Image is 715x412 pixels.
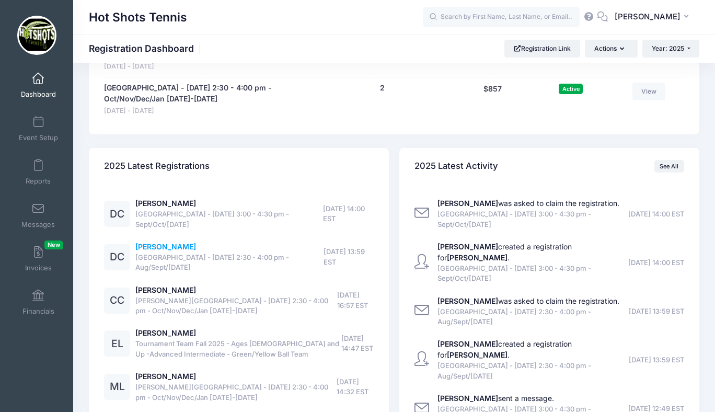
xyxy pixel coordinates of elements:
[414,152,498,181] h4: 2025 Latest Activity
[629,355,684,365] span: [DATE] 13:59 EST
[437,339,572,359] a: [PERSON_NAME]created a registration for[PERSON_NAME].
[104,201,130,227] div: DC
[89,43,203,54] h1: Registration Dashboard
[21,220,55,229] span: Messages
[437,296,619,305] a: [PERSON_NAME]was asked to claim the registration.
[380,83,385,94] button: 2
[44,241,63,249] span: New
[104,288,130,314] div: CC
[652,44,684,52] span: Year: 2025
[104,210,130,219] a: DC
[135,382,337,403] span: [PERSON_NAME][GEOGRAPHIC_DATA] - [DATE] 2:30 - 4:00 pm - Oct/Nov/Dec/Jan [DATE]-[DATE]
[437,307,625,327] span: [GEOGRAPHIC_DATA] - [DATE] 2:30 - 4:00 pm - Aug/Sept/[DATE]
[25,264,52,272] span: Invoices
[104,374,130,400] div: ML
[135,199,196,208] a: [PERSON_NAME]
[104,106,308,116] span: [DATE] - [DATE]
[437,209,625,230] span: [GEOGRAPHIC_DATA] - [DATE] 3:00 - 4:30 pm - Sept/Oct/[DATE]
[437,264,625,284] span: [GEOGRAPHIC_DATA] - [DATE] 3:00 - 4:30 pm - Sept/Oct/[DATE]
[337,377,374,397] span: [DATE] 14:32 EST
[628,258,684,268] span: [DATE] 14:00 EST
[437,394,498,403] strong: [PERSON_NAME]
[14,197,63,234] a: Messages
[89,5,187,29] h1: Hot Shots Tennis
[608,5,699,29] button: [PERSON_NAME]
[452,83,533,116] div: $857
[104,296,130,305] a: CC
[104,244,130,270] div: DC
[135,339,341,359] span: Tournament Team Fall 2025 - Ages [DEMOGRAPHIC_DATA] and Up -Advanced Intermediate - Green/Yellow ...
[19,133,58,142] span: Event Setup
[337,290,374,311] span: [DATE] 16:57 EST
[559,84,583,94] span: Active
[654,160,684,173] a: See All
[615,11,681,22] span: [PERSON_NAME]
[629,306,684,317] span: [DATE] 13:59 EST
[104,253,130,262] a: DC
[632,83,666,100] a: View
[135,209,323,230] span: [GEOGRAPHIC_DATA] - [DATE] 3:00 - 4:30 pm - Sept/Oct/[DATE]
[26,177,51,186] span: Reports
[324,247,374,267] span: [DATE] 13:59 EST
[437,199,619,208] a: [PERSON_NAME]was asked to claim the registration.
[504,40,580,58] a: Registration Link
[104,62,308,72] span: [DATE] - [DATE]
[135,285,196,294] a: [PERSON_NAME]
[22,307,54,316] span: Financials
[14,67,63,104] a: Dashboard
[437,199,498,208] strong: [PERSON_NAME]
[341,334,374,354] span: [DATE] 14:47 EST
[14,154,63,190] a: Reports
[437,339,498,348] strong: [PERSON_NAME]
[104,340,130,349] a: EL
[585,40,637,58] button: Actions
[323,204,374,224] span: [DATE] 14:00 EST
[437,361,625,381] span: [GEOGRAPHIC_DATA] - [DATE] 2:30 - 4:00 pm - Aug/Sept/[DATE]
[14,241,63,277] a: InvoicesNew
[135,253,324,273] span: [GEOGRAPHIC_DATA] - [DATE] 2:30 - 4:00 pm - Aug/Sept/[DATE]
[21,90,56,99] span: Dashboard
[135,242,196,251] a: [PERSON_NAME]
[104,330,130,357] div: EL
[437,242,572,262] a: [PERSON_NAME]created a registration for[PERSON_NAME].
[14,110,63,147] a: Event Setup
[437,394,554,403] a: [PERSON_NAME]sent a message.
[14,284,63,321] a: Financials
[104,152,210,181] h4: 2025 Latest Registrations
[104,83,308,105] a: [GEOGRAPHIC_DATA] - [DATE] 2:30 - 4:00 pm - Oct/Nov/Dec/Jan [DATE]-[DATE]
[447,253,508,262] strong: [PERSON_NAME]
[135,372,196,381] a: [PERSON_NAME]
[628,209,684,220] span: [DATE] 14:00 EST
[135,328,196,337] a: [PERSON_NAME]
[104,383,130,392] a: ML
[437,242,498,251] strong: [PERSON_NAME]
[437,296,498,305] strong: [PERSON_NAME]
[642,40,699,58] button: Year: 2025
[135,296,337,316] span: [PERSON_NAME][GEOGRAPHIC_DATA] - [DATE] 2:30 - 4:00 pm - Oct/Nov/Dec/Jan [DATE]-[DATE]
[447,350,508,359] strong: [PERSON_NAME]
[423,7,580,28] input: Search by First Name, Last Name, or Email...
[17,16,56,55] img: Hot Shots Tennis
